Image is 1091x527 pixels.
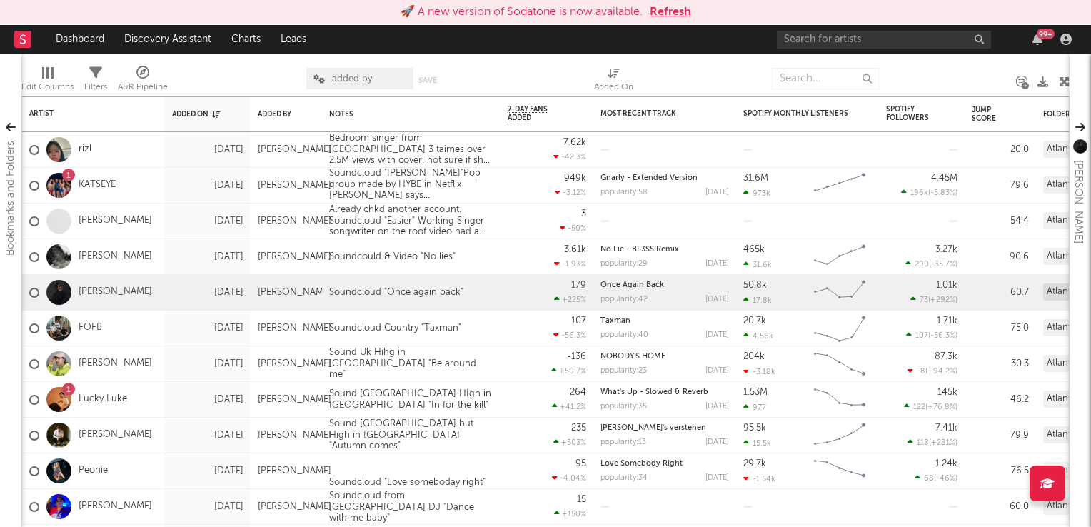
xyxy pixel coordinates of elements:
[118,61,168,102] div: A&R Pipeline
[743,316,766,326] div: 20.7k
[931,439,955,447] span: +281 %
[908,438,957,447] div: ( )
[575,459,586,468] div: 95
[808,346,872,382] svg: Chart title
[571,316,586,326] div: 107
[650,4,691,21] button: Refresh
[322,388,501,411] div: Sound [GEOGRAPHIC_DATA] HIgh in [GEOGRAPHIC_DATA] "In for the kill"
[555,188,586,197] div: -3.12 %
[600,281,664,289] a: Once Again Back
[600,388,729,396] div: What's Up - Slowed & Reverb
[600,174,729,182] div: Gnarly - Extended Version
[972,141,1029,159] div: 20.0
[567,352,586,361] div: -136
[600,460,683,468] a: Love Somebody Right
[79,429,152,441] a: [PERSON_NAME]
[924,475,934,483] span: 68
[581,209,586,219] div: 3
[322,133,501,166] div: Bedroom singer from [GEOGRAPHIC_DATA] 3 taimes over 2.5M views with cover. not sure if she has or...
[910,295,957,304] div: ( )
[743,281,767,290] div: 50.8k
[560,224,586,233] div: -50 %
[808,453,872,489] svg: Chart title
[808,239,872,275] svg: Chart title
[1032,34,1042,45] button: 99+
[258,430,331,441] div: [PERSON_NAME]
[937,316,957,326] div: 1.71k
[600,388,708,396] a: What's Up - Slowed & Reverb
[917,368,925,376] span: -8
[172,498,243,516] div: [DATE]
[172,141,243,159] div: [DATE]
[600,353,665,361] a: NOBODY'S HOME
[808,418,872,453] svg: Chart title
[172,249,243,266] div: [DATE]
[553,438,586,447] div: +503 %
[172,463,243,480] div: [DATE]
[930,189,955,197] span: -5.83 %
[172,427,243,444] div: [DATE]
[777,31,991,49] input: Search for artists
[563,138,586,147] div: 7.62k
[705,189,729,196] div: [DATE]
[564,174,586,183] div: 949k
[564,245,586,254] div: 3.61k
[936,281,957,290] div: 1.01k
[29,109,136,118] div: Artist
[931,174,957,183] div: 4.45M
[258,501,331,513] div: [PERSON_NAME]
[600,246,729,254] div: No Lie - BL3SS Remix
[600,281,729,289] div: Once Again Back
[221,25,271,54] a: Charts
[917,439,929,447] span: 118
[594,61,633,102] div: Added On
[935,352,957,361] div: 87.3k
[910,189,928,197] span: 196k
[915,473,957,483] div: ( )
[172,391,243,408] div: [DATE]
[906,331,957,340] div: ( )
[21,79,74,96] div: Edit Columns
[79,465,108,477] a: Peonie
[554,259,586,268] div: -1.93 %
[743,296,772,305] div: 17.8k
[915,261,929,268] span: 290
[743,403,766,412] div: 977
[322,418,501,452] div: Sound [GEOGRAPHIC_DATA] but High in [GEOGRAPHIC_DATA] "Autumn comes"
[972,498,1029,516] div: 60.0
[600,109,708,118] div: Most Recent Track
[508,105,565,122] span: 7-Day Fans Added
[322,347,501,381] div: Sound Uk Hihg in [GEOGRAPHIC_DATA] "Be around me"
[886,105,936,122] div: Spotify Followers
[935,245,957,254] div: 3.27k
[901,188,957,197] div: ( )
[553,152,586,161] div: -42.3 %
[743,388,768,397] div: 1.53M
[258,287,331,298] div: [PERSON_NAME]
[322,323,468,334] div: Soundcloud Country "Taxman"
[908,366,957,376] div: ( )
[79,215,152,227] a: [PERSON_NAME]
[743,474,775,483] div: -1.54k
[1070,160,1087,244] div: [PERSON_NAME]
[258,394,331,406] div: [PERSON_NAME]
[322,477,493,488] div: Soundcloud "Love someboday right"
[743,189,770,198] div: 973k
[600,474,648,482] div: popularity: 34
[972,356,1029,373] div: 30.3
[329,110,472,119] div: Notes
[322,251,463,263] div: Soundcould & Video "No lies"
[172,320,243,337] div: [DATE]
[258,323,331,334] div: [PERSON_NAME]
[258,110,293,119] div: Added By
[79,251,152,263] a: [PERSON_NAME]
[600,367,647,375] div: popularity: 23
[600,189,648,196] div: popularity: 58
[927,403,955,411] span: +76.8 %
[743,352,765,361] div: 204k
[931,261,955,268] span: -35.7 %
[600,424,706,432] a: [PERSON_NAME]'s verstehen
[743,174,768,183] div: 31.6M
[79,358,152,370] a: [PERSON_NAME]
[705,296,729,303] div: [DATE]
